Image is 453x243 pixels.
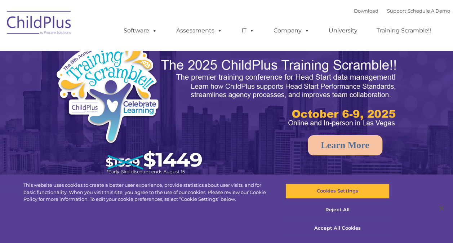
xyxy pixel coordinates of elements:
[116,23,164,38] a: Software
[234,23,262,38] a: IT
[434,200,449,216] button: Close
[354,8,378,14] a: Download
[369,23,438,38] a: Training Scramble!!
[308,135,382,155] a: Learn More
[285,202,390,217] button: Reject All
[321,23,365,38] a: University
[100,48,122,53] span: Last name
[3,6,75,42] img: ChildPlus by Procare Solutions
[354,8,450,14] font: |
[408,8,450,14] a: Schedule A Demo
[169,23,230,38] a: Assessments
[266,23,317,38] a: Company
[100,77,131,83] span: Phone number
[285,221,390,236] button: Accept All Cookies
[285,184,390,199] button: Cookies Settings
[23,182,272,203] div: This website uses cookies to create a better user experience, provide statistics about user visit...
[387,8,406,14] a: Support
